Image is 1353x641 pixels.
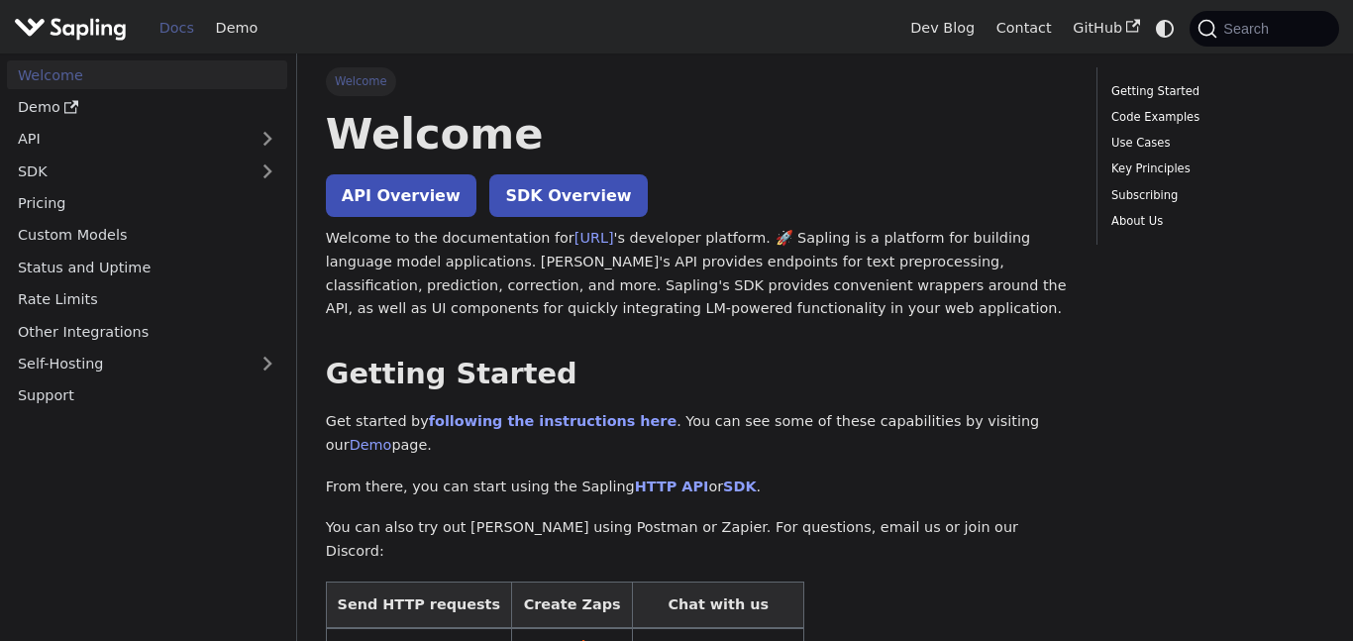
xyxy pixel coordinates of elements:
[7,93,287,122] a: Demo
[248,125,287,154] button: Expand sidebar category 'API'
[7,285,287,314] a: Rate Limits
[149,13,205,44] a: Docs
[14,14,127,43] img: Sapling.ai
[986,13,1063,44] a: Contact
[899,13,985,44] a: Dev Blog
[326,107,1068,160] h1: Welcome
[1190,11,1338,47] button: Search (Command+K)
[429,413,676,429] a: following the instructions here
[326,516,1068,564] p: You can also try out [PERSON_NAME] using Postman or Zapier. For questions, email us or join our D...
[1111,82,1317,101] a: Getting Started
[7,221,287,250] a: Custom Models
[7,381,287,410] a: Support
[326,67,1068,95] nav: Breadcrumbs
[1151,14,1180,43] button: Switch between dark and light mode (currently system mode)
[326,582,511,628] th: Send HTTP requests
[7,317,287,346] a: Other Integrations
[350,437,392,453] a: Demo
[7,157,248,185] a: SDK
[7,350,287,378] a: Self-Hosting
[326,227,1068,321] p: Welcome to the documentation for 's developer platform. 🚀 Sapling is a platform for building lang...
[7,189,287,218] a: Pricing
[489,174,647,217] a: SDK Overview
[635,479,709,494] a: HTTP API
[1111,212,1317,231] a: About Us
[326,67,396,95] span: Welcome
[1111,108,1317,127] a: Code Examples
[326,357,1068,392] h2: Getting Started
[1111,134,1317,153] a: Use Cases
[633,582,804,628] th: Chat with us
[574,230,614,246] a: [URL]
[7,125,248,154] a: API
[1111,186,1317,205] a: Subscribing
[326,476,1068,499] p: From there, you can start using the Sapling or .
[14,14,134,43] a: Sapling.aiSapling.ai
[1111,160,1317,178] a: Key Principles
[326,174,476,217] a: API Overview
[248,157,287,185] button: Expand sidebar category 'SDK'
[511,582,633,628] th: Create Zaps
[1062,13,1150,44] a: GitHub
[326,410,1068,458] p: Get started by . You can see some of these capabilities by visiting our page.
[7,253,287,281] a: Status and Uptime
[1217,21,1281,37] span: Search
[7,60,287,89] a: Welcome
[723,479,756,494] a: SDK
[205,13,268,44] a: Demo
